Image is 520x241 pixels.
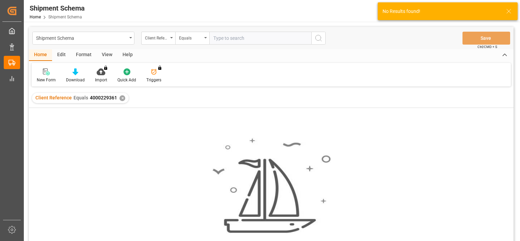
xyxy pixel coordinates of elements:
span: Equals [74,95,88,100]
div: New Form [37,77,56,83]
div: Home [29,49,52,61]
a: Home [30,15,41,19]
span: 4000229361 [90,95,117,100]
div: Shipment Schema [30,3,85,13]
input: Type to search [209,32,311,45]
div: Format [71,49,97,61]
div: Client Reference [145,33,168,41]
img: smooth_sailing.jpeg [212,138,331,234]
div: Download [66,77,85,83]
span: Ctrl/CMD + S [477,44,497,49]
div: Shipment Schema [36,33,127,42]
span: Client Reference [35,95,72,100]
div: Equals [179,33,202,41]
div: Quick Add [117,77,136,83]
div: No Results found! [383,8,500,15]
button: open menu [32,32,134,45]
div: View [97,49,117,61]
button: search button [311,32,326,45]
div: Edit [52,49,71,61]
div: Help [117,49,138,61]
div: ✕ [119,95,125,101]
button: open menu [141,32,175,45]
button: open menu [175,32,209,45]
button: Save [462,32,510,45]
